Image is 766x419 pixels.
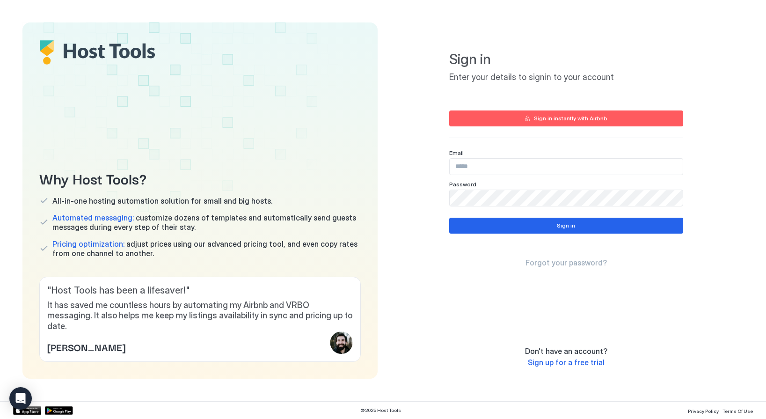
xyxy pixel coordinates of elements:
span: Sign in [449,51,683,68]
span: " Host Tools has been a lifesaver! " [47,285,353,296]
span: adjust prices using our advanced pricing tool, and even copy rates from one channel to another. [52,239,361,258]
a: Sign up for a free trial [528,358,605,368]
span: Email [449,149,464,156]
a: Forgot your password? [525,258,607,268]
input: Input Field [450,190,683,206]
span: Password [449,181,476,188]
input: Input Field [450,159,683,175]
span: Forgot your password? [525,258,607,267]
span: Why Host Tools? [39,168,361,189]
div: Sign in instantly with Airbnb [534,114,607,123]
a: Privacy Policy [688,405,719,415]
span: [PERSON_NAME] [47,340,125,354]
a: Terms Of Use [722,405,753,415]
a: Google Play Store [45,406,73,415]
a: App Store [13,406,41,415]
span: © 2025 Host Tools [360,407,401,413]
button: Sign in instantly with Airbnb [449,110,683,126]
div: Sign in [557,221,575,230]
span: Privacy Policy [688,408,719,414]
span: It has saved me countless hours by automating my Airbnb and VRBO messaging. It also helps me keep... [47,300,353,332]
div: Open Intercom Messenger [9,387,32,410]
span: Terms Of Use [722,408,753,414]
span: Don't have an account? [525,346,607,356]
div: profile [330,331,353,354]
span: All-in-one hosting automation solution for small and big hosts. [52,196,272,206]
span: customize dozens of templates and automatically send guests messages during every step of their s... [52,213,361,232]
span: Pricing optimization: [52,239,124,249]
span: Enter your details to signin to your account [449,72,683,83]
button: Sign in [449,218,683,234]
span: Automated messaging: [52,213,134,222]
